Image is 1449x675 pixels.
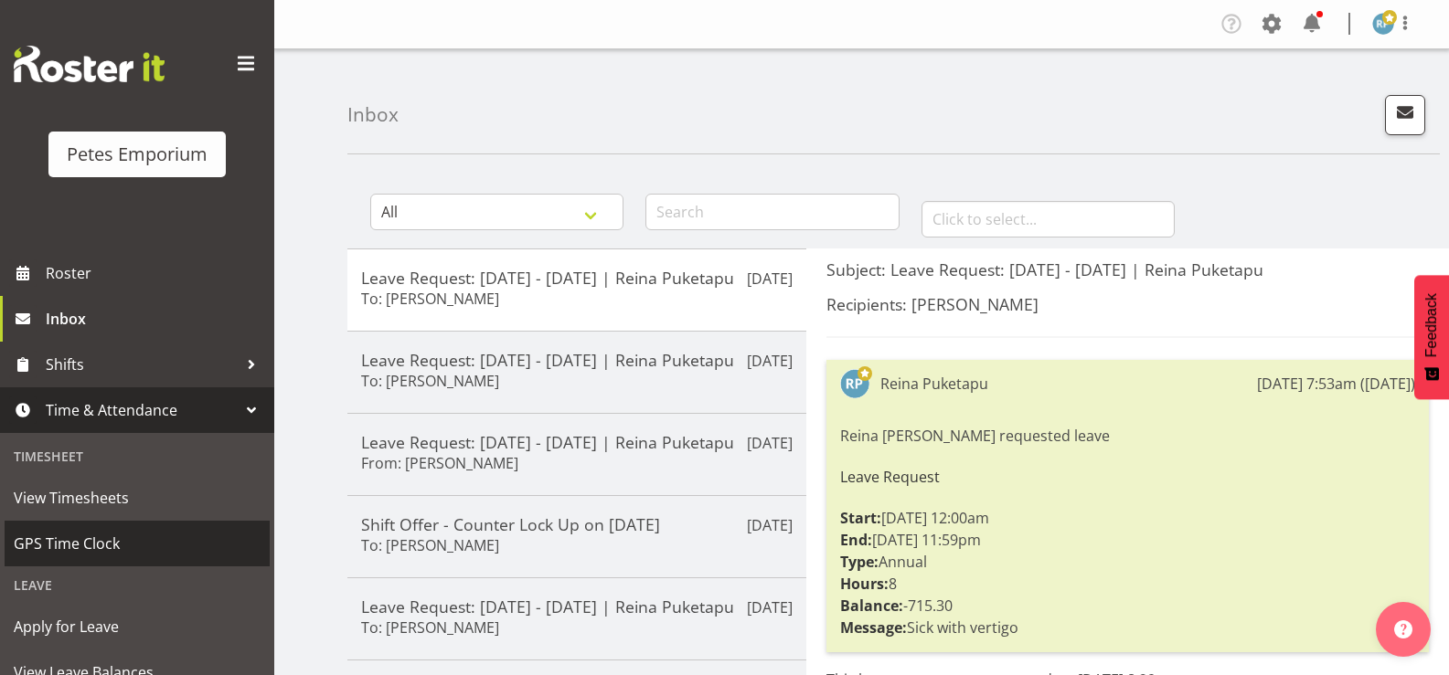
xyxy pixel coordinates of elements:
[826,294,1429,314] h5: Recipients: [PERSON_NAME]
[46,396,238,424] span: Time & Attendance
[14,46,165,82] img: Rosterit website logo
[5,475,270,521] a: View Timesheets
[840,552,879,572] strong: Type:
[14,613,261,640] span: Apply for Leave
[46,305,265,332] span: Inbox
[1372,13,1394,35] img: reina-puketapu721.jpg
[645,194,899,230] input: Search
[1414,275,1449,399] button: Feedback - Show survey
[922,201,1175,237] input: Click to select...
[840,508,881,528] strong: Start:
[361,268,793,288] h5: Leave Request: [DATE] - [DATE] | Reina Puketapu
[826,259,1429,279] h5: Subject: Leave Request: [DATE] - [DATE] | Reina Puketapu
[46,351,238,378] span: Shifts
[361,536,499,554] h6: To: [PERSON_NAME]
[747,432,793,454] p: [DATE]
[840,596,903,616] strong: Balance:
[880,373,988,395] div: Reina Puketapu
[840,617,907,638] strong: Message:
[67,141,208,168] div: Petes Emporium
[347,104,399,125] h4: Inbox
[747,596,793,618] p: [DATE]
[361,618,499,637] h6: To: [PERSON_NAME]
[5,521,270,566] a: GPS Time Clock
[361,350,793,370] h5: Leave Request: [DATE] - [DATE] | Reina Puketapu
[1423,293,1440,357] span: Feedback
[46,259,265,287] span: Roster
[361,432,793,452] h5: Leave Request: [DATE] - [DATE] | Reina Puketapu
[5,438,270,475] div: Timesheet
[361,596,793,617] h5: Leave Request: [DATE] - [DATE] | Reina Puketapu
[361,372,499,390] h6: To: [PERSON_NAME]
[840,420,1415,643] div: Reina [PERSON_NAME] requested leave [DATE] 12:00am [DATE] 11:59pm Annual 8 -715.30 Sick with vertigo
[747,514,793,536] p: [DATE]
[1394,620,1412,638] img: help-xxl-2.png
[747,350,793,372] p: [DATE]
[5,604,270,649] a: Apply for Leave
[840,369,869,398] img: reina-puketapu721.jpg
[5,566,270,604] div: Leave
[840,469,1415,485] h6: Leave Request
[747,268,793,290] p: [DATE]
[14,530,261,557] span: GPS Time Clock
[840,574,889,594] strong: Hours:
[1257,373,1415,395] div: [DATE] 7:53am ([DATE])
[361,290,499,308] h6: To: [PERSON_NAME]
[840,530,872,550] strong: End:
[361,514,793,534] h5: Shift Offer - Counter Lock Up on [DATE]
[14,484,261,512] span: View Timesheets
[361,454,518,472] h6: From: [PERSON_NAME]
